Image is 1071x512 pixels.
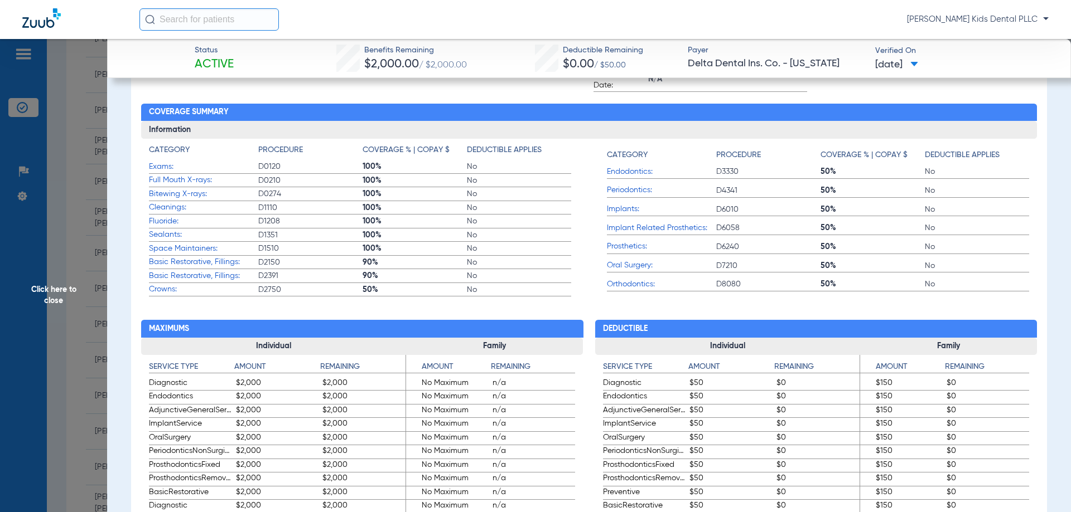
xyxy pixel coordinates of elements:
[467,175,571,186] span: No
[258,144,303,156] h4: Procedure
[363,257,467,268] span: 90%
[322,445,406,459] span: $2,000
[236,432,319,445] span: $2,000
[716,260,821,271] span: D7210
[493,418,575,431] span: n/a
[363,188,467,199] span: 100%
[716,241,821,252] span: D6240
[860,472,943,486] span: $150
[491,361,576,373] h4: Remaining
[195,45,234,56] span: Status
[236,418,319,431] span: $2,000
[607,149,648,161] h4: Category
[467,257,571,268] span: No
[234,361,320,377] app-breakdown-title: Amount
[594,61,626,69] span: / $50.00
[689,432,773,445] span: $50
[149,445,232,459] span: PeriodonticsNonSurgical
[258,284,363,295] span: D2750
[258,175,363,186] span: D0210
[149,216,258,227] span: Fluoride:
[141,121,1038,139] h3: Information
[258,257,363,268] span: D2150
[776,418,860,431] span: $0
[925,204,1029,215] span: No
[195,57,234,72] span: Active
[467,161,571,172] span: No
[603,418,686,431] span: ImplantService
[363,161,467,172] span: 100%
[925,222,1029,233] span: No
[363,144,467,160] app-breakdown-title: Coverage % | Copay $
[149,144,190,156] h4: Category
[776,404,860,418] span: $0
[149,161,258,173] span: Exams:
[607,184,716,196] span: Periodontics:
[406,472,489,486] span: No Maximum
[689,472,773,486] span: $50
[363,216,467,227] span: 100%
[258,270,363,281] span: D2391
[688,361,774,373] h4: Amount
[149,486,232,500] span: BasicRestorative
[860,338,1037,355] h3: Family
[603,472,686,486] span: ProsthodonticsRemovable
[258,243,363,254] span: D1510
[821,260,925,271] span: 50%
[406,391,489,404] span: No Maximum
[364,58,419,70] span: $2,000.00
[947,472,1029,486] span: $0
[467,243,571,254] span: No
[603,361,689,373] h4: Service Type
[406,445,489,459] span: No Maximum
[149,284,258,295] span: Crowns:
[947,391,1029,404] span: $0
[406,432,489,445] span: No Maximum
[716,204,821,215] span: D6010
[821,185,925,196] span: 50%
[322,377,406,391] span: $2,000
[493,432,575,445] span: n/a
[363,284,467,295] span: 50%
[236,377,319,391] span: $2,000
[322,404,406,418] span: $2,000
[322,459,406,472] span: $2,000
[689,391,773,404] span: $50
[419,61,467,70] span: / $2,000.00
[821,241,925,252] span: 50%
[320,361,406,373] h4: Remaining
[716,279,821,290] span: D8080
[406,404,489,418] span: No Maximum
[821,166,925,177] span: 50%
[594,68,648,91] span: Office Effective Date:
[925,279,1029,290] span: No
[236,472,319,486] span: $2,000
[406,486,489,500] span: No Maximum
[603,377,686,391] span: Diagnostic
[258,230,363,241] span: D1351
[493,445,575,459] span: n/a
[925,149,1000,161] h4: Deductible Applies
[860,418,943,431] span: $150
[595,338,861,355] h3: Individual
[322,472,406,486] span: $2,000
[607,144,716,165] app-breakdown-title: Category
[689,418,773,431] span: $50
[493,459,575,472] span: n/a
[406,418,489,431] span: No Maximum
[774,361,860,377] app-breakdown-title: Remaining
[467,284,571,295] span: No
[947,459,1029,472] span: $0
[776,445,860,459] span: $0
[320,361,406,377] app-breakdown-title: Remaining
[716,222,821,233] span: D6058
[860,361,945,377] app-breakdown-title: Amount
[925,241,1029,252] span: No
[716,144,821,165] app-breakdown-title: Procedure
[406,361,491,377] app-breakdown-title: Amount
[149,202,258,213] span: Cleanings:
[688,57,866,71] span: Delta Dental Ins. Co. - [US_STATE]
[603,391,686,404] span: Endodontics
[322,432,406,445] span: $2,000
[689,445,773,459] span: $50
